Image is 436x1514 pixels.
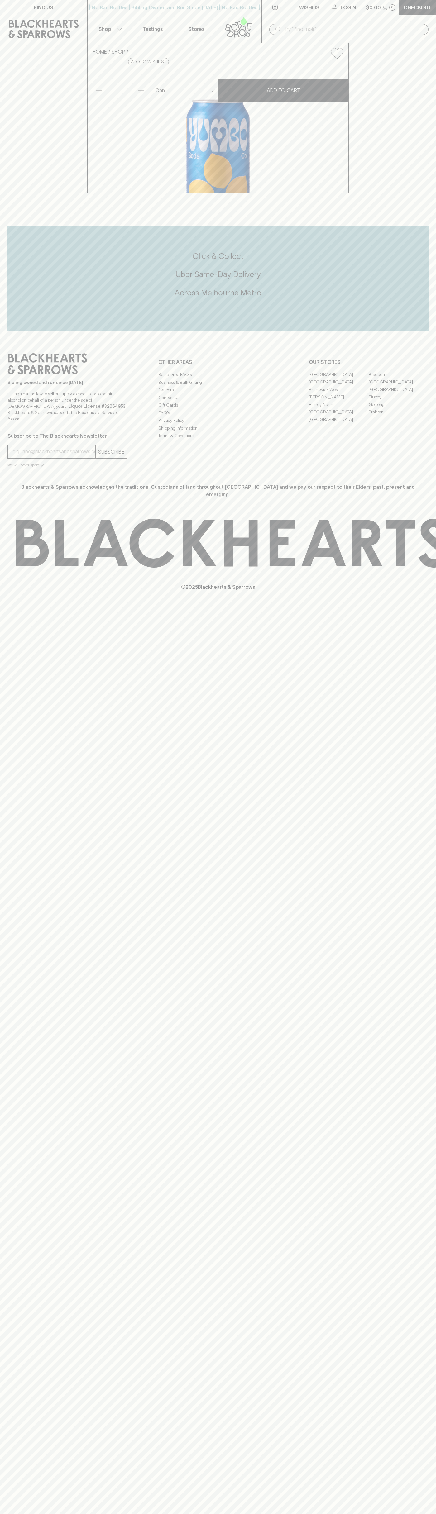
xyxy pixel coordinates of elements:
[369,378,429,386] a: [GEOGRAPHIC_DATA]
[341,4,356,11] p: Login
[34,4,53,11] p: FIND US
[153,84,218,97] div: Can
[88,64,348,193] img: 20700.png
[309,416,369,423] a: [GEOGRAPHIC_DATA]
[158,386,278,394] a: Careers
[98,25,111,33] p: Shop
[309,408,369,416] a: [GEOGRAPHIC_DATA]
[309,378,369,386] a: [GEOGRAPHIC_DATA]
[12,447,95,457] input: e.g. jane@blackheartsandsparrows.com.au
[309,371,369,378] a: [GEOGRAPHIC_DATA]
[128,58,169,65] button: Add to wishlist
[175,15,218,43] a: Stores
[7,462,127,468] p: We will never spam you
[158,409,278,417] a: FAQ's
[7,288,429,298] h5: Across Melbourne Metro
[7,269,429,279] h5: Uber Same-Day Delivery
[158,402,278,409] a: Gift Cards
[369,371,429,378] a: Braddon
[309,358,429,366] p: OUR STORES
[98,448,124,455] p: SUBSCRIBE
[12,483,424,498] p: Blackhearts & Sparrows acknowledges the traditional Custodians of land throughout [GEOGRAPHIC_DAT...
[158,417,278,424] a: Privacy Policy
[143,25,163,33] p: Tastings
[309,393,369,401] a: [PERSON_NAME]
[328,45,346,61] button: Add to wishlist
[88,15,131,43] button: Shop
[309,401,369,408] a: Fitzroy North
[112,49,125,55] a: SHOP
[7,251,429,261] h5: Click & Collect
[7,379,127,386] p: Sibling owned and run since [DATE]
[7,391,127,422] p: It is against the law to sell or supply alcohol to, or to obtain alcohol on behalf of a person un...
[218,79,348,102] button: ADD TO CART
[158,371,278,378] a: Bottle Drop FAQ's
[7,226,429,331] div: Call to action block
[309,386,369,393] a: Brunswick West
[299,4,323,11] p: Wishlist
[68,404,126,409] strong: Liquor License #32064953
[369,401,429,408] a: Geelong
[284,24,424,34] input: Try "Pinot noir"
[158,378,278,386] a: Business & Bulk Gifting
[369,408,429,416] a: Prahran
[369,386,429,393] a: [GEOGRAPHIC_DATA]
[158,432,278,440] a: Terms & Conditions
[155,87,165,94] p: Can
[366,4,381,11] p: $0.00
[369,393,429,401] a: Fitzroy
[391,6,394,9] p: 0
[158,358,278,366] p: OTHER AREAS
[188,25,204,33] p: Stores
[404,4,432,11] p: Checkout
[96,445,127,458] button: SUBSCRIBE
[158,394,278,401] a: Contact Us
[93,49,107,55] a: HOME
[7,432,127,440] p: Subscribe to The Blackhearts Newsletter
[131,15,175,43] a: Tastings
[267,87,300,94] p: ADD TO CART
[158,424,278,432] a: Shipping Information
